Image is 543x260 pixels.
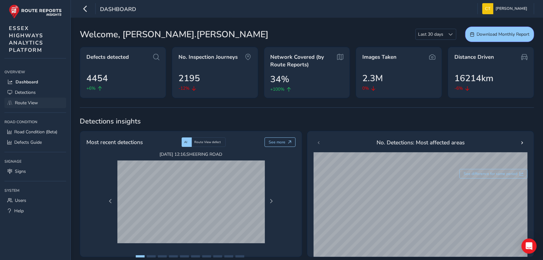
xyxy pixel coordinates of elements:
[178,72,200,85] span: 2195
[100,5,136,14] span: Dashboard
[169,255,178,257] button: Page 4
[4,98,66,108] a: Route View
[4,186,66,195] div: System
[178,85,190,92] span: -12%
[136,255,145,257] button: Page 1
[362,72,383,85] span: 2.3M
[86,53,129,61] span: Defects detected
[202,255,211,257] button: Page 7
[454,72,493,85] span: 16214km
[362,53,396,61] span: Images Taken
[14,208,24,214] span: Help
[4,157,66,166] div: Signage
[9,4,62,19] img: rr logo
[521,239,537,254] div: Open Intercom Messenger
[224,255,233,257] button: Page 9
[465,27,534,42] button: Download Monthly Report
[377,138,465,147] span: No. Detections: Most affected areas
[271,53,336,68] span: Network Covered (by Route Reports)
[4,166,66,177] a: Signs
[213,255,222,257] button: Page 8
[106,197,115,206] button: Previous Page
[4,137,66,148] a: Defects Guide
[178,53,238,61] span: No. Inspection Journeys
[184,140,187,144] span: AI
[464,171,517,176] span: See difference for same period
[482,3,529,14] button: [PERSON_NAME]
[362,85,369,92] span: 0%
[15,168,26,174] span: Signs
[15,197,26,203] span: Users
[4,117,66,127] div: Road Condition
[4,195,66,206] a: Users
[265,137,296,147] button: See more
[191,255,200,257] button: Page 6
[4,67,66,77] div: Overview
[4,127,66,137] a: Road Condition (Beta)
[271,73,290,86] span: 34%
[477,31,529,37] span: Download Monthly Report
[15,89,36,95] span: Detections
[194,140,221,144] span: Route View defect
[235,255,244,257] button: Page 10
[147,255,156,257] button: Page 2
[16,79,38,85] span: Dashboard
[4,206,66,216] a: Help
[269,140,285,145] span: See more
[180,255,189,257] button: Page 5
[86,85,96,92] span: +6%
[182,137,192,147] div: AI
[86,72,108,85] span: 4454
[15,100,38,106] span: Route View
[14,139,42,145] span: Defects Guide
[4,77,66,87] a: Dashboard
[86,138,143,146] span: Most recent detections
[267,197,276,206] button: Next Page
[80,28,268,41] span: Welcome, [PERSON_NAME].[PERSON_NAME]
[158,255,167,257] button: Page 3
[482,3,493,14] img: diamond-layout
[416,29,446,39] span: Last 30 days
[192,137,226,147] div: Route View defect
[271,86,285,93] span: +100%
[117,151,265,157] span: [DATE] 12:16 , SHEERING ROAD
[459,169,528,178] button: See difference for same period
[496,3,527,14] span: [PERSON_NAME]
[4,87,66,98] a: Detections
[454,85,463,92] span: -6%
[14,129,57,135] span: Road Condition (Beta)
[454,53,494,61] span: Distance Driven
[9,25,43,54] span: ESSEX HIGHWAYS ANALYTICS PLATFORM
[80,117,534,126] span: Detections insights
